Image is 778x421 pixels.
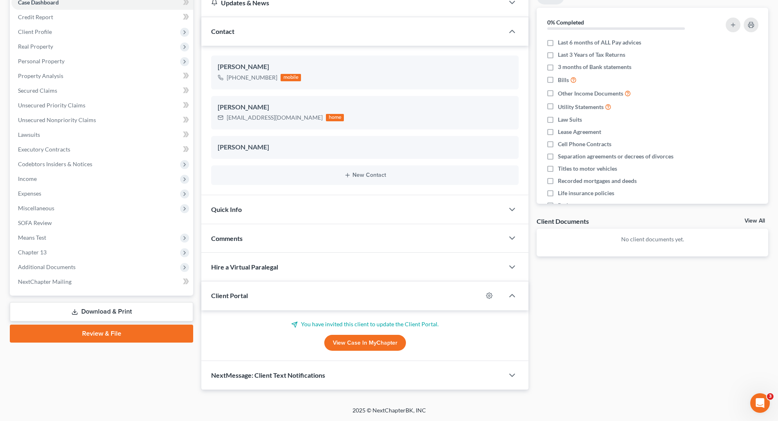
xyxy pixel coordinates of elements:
span: Client Portal [211,292,248,299]
a: Executory Contracts [11,142,193,157]
p: No client documents yet. [543,235,762,243]
span: Unsecured Priority Claims [18,102,85,109]
a: Unsecured Priority Claims [11,98,193,113]
span: NextChapter Mailing [18,278,71,285]
span: Other Income Documents [558,89,623,98]
span: Unsecured Nonpriority Claims [18,116,96,123]
a: View Case in MyChapter [324,335,406,351]
a: Credit Report [11,10,193,25]
span: SOFA Review [18,219,52,226]
a: Property Analysis [11,69,193,83]
div: [EMAIL_ADDRESS][DOMAIN_NAME] [227,114,323,122]
span: Last 3 Years of Tax Returns [558,51,625,59]
span: Miscellaneous [18,205,54,212]
div: [PERSON_NAME] [218,143,512,152]
span: Quick Info [211,205,242,213]
span: Hire a Virtual Paralegal [211,263,278,271]
span: 3 months of Bank statements [558,63,631,71]
div: [PHONE_NUMBER] [227,74,277,82]
div: [PERSON_NAME] [218,102,512,112]
a: View All [745,218,765,224]
span: 3 [767,393,774,400]
span: Lawsuits [18,131,40,138]
div: 2025 © NextChapterBK, INC [156,406,622,421]
a: Download & Print [10,302,193,321]
span: Credit Report [18,13,53,20]
span: Comments [211,234,243,242]
div: mobile [281,74,301,81]
a: Lawsuits [11,127,193,142]
span: Cell Phone Contracts [558,140,611,148]
a: Secured Claims [11,83,193,98]
span: Additional Documents [18,263,76,270]
div: home [326,114,344,121]
span: Separation agreements or decrees of divorces [558,152,673,160]
span: Law Suits [558,116,582,124]
div: [PERSON_NAME] [218,62,512,72]
span: Life insurance policies [558,189,614,197]
span: Lease Agreement [558,128,601,136]
span: Property Analysis [18,72,63,79]
span: Secured Claims [18,87,57,94]
span: Retirement account statements [558,201,637,209]
span: Bills [558,76,569,84]
span: NextMessage: Client Text Notifications [211,371,325,379]
div: Client Documents [537,217,589,225]
a: NextChapter Mailing [11,274,193,289]
span: Real Property [18,43,53,50]
span: Client Profile [18,28,52,35]
span: Contact [211,27,234,35]
strong: 0% Completed [547,19,584,26]
span: Means Test [18,234,46,241]
a: Review & File [10,325,193,343]
span: Last 6 months of ALL Pay advices [558,38,641,47]
a: SOFA Review [11,216,193,230]
a: Unsecured Nonpriority Claims [11,113,193,127]
span: Personal Property [18,58,65,65]
span: Chapter 13 [18,249,47,256]
span: Income [18,175,37,182]
span: Titles to motor vehicles [558,165,617,173]
p: You have invited this client to update the Client Portal. [211,320,519,328]
span: Executory Contracts [18,146,70,153]
iframe: Intercom live chat [750,393,770,413]
span: Expenses [18,190,41,197]
span: Utility Statements [558,103,604,111]
span: Recorded mortgages and deeds [558,177,637,185]
span: Codebtors Insiders & Notices [18,160,92,167]
button: New Contact [218,172,512,178]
